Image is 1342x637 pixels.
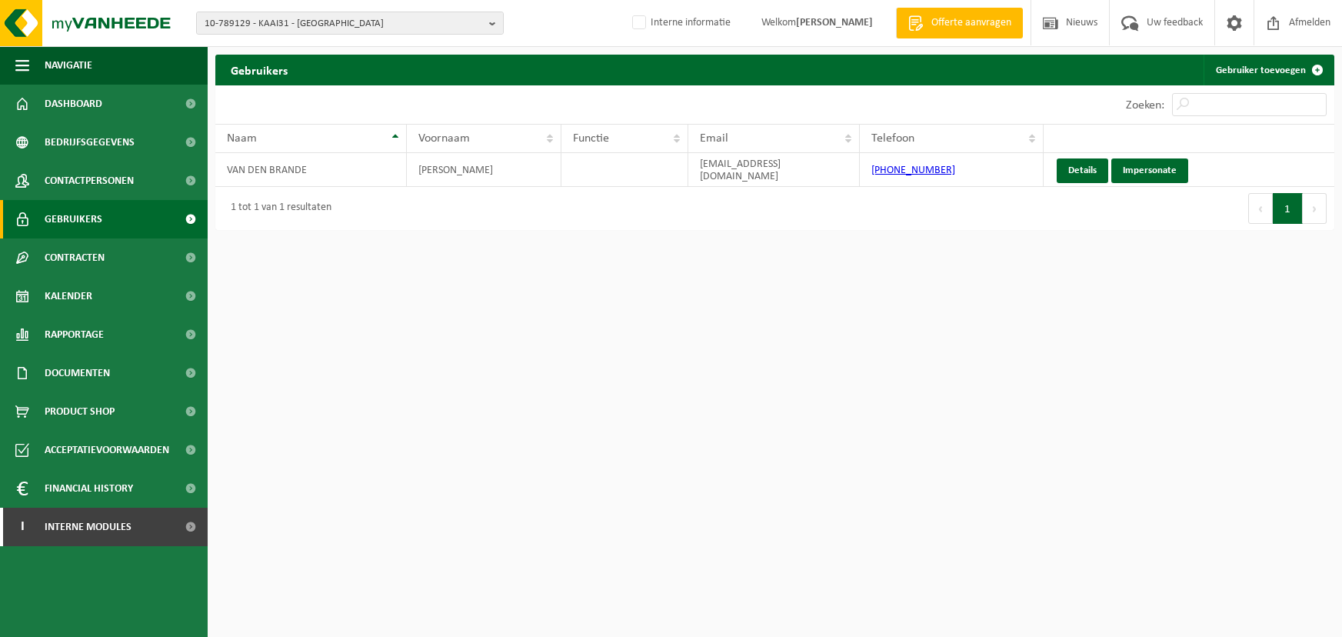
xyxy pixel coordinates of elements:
[1057,158,1108,183] a: Details
[45,46,92,85] span: Navigatie
[45,238,105,277] span: Contracten
[871,165,955,176] a: [PHONE_NUMBER]
[45,508,132,546] span: Interne modules
[45,469,133,508] span: Financial History
[223,195,331,222] div: 1 tot 1 van 1 resultaten
[45,431,169,469] span: Acceptatievoorwaarden
[1303,193,1327,224] button: Next
[407,153,561,187] td: [PERSON_NAME]
[896,8,1023,38] a: Offerte aanvragen
[1204,55,1333,85] a: Gebruiker toevoegen
[45,392,115,431] span: Product Shop
[45,162,134,200] span: Contactpersonen
[1248,193,1273,224] button: Previous
[196,12,504,35] button: 10-789129 - KAAI31 - [GEOGRAPHIC_DATA]
[15,508,29,546] span: I
[45,315,104,354] span: Rapportage
[45,123,135,162] span: Bedrijfsgegevens
[629,12,731,35] label: Interne informatie
[418,132,470,145] span: Voornaam
[573,132,609,145] span: Functie
[215,55,303,85] h2: Gebruikers
[1126,99,1164,112] label: Zoeken:
[227,132,257,145] span: Naam
[688,153,860,187] td: [EMAIL_ADDRESS][DOMAIN_NAME]
[871,132,914,145] span: Telefoon
[45,354,110,392] span: Documenten
[45,277,92,315] span: Kalender
[796,17,873,28] strong: [PERSON_NAME]
[927,15,1015,31] span: Offerte aanvragen
[45,85,102,123] span: Dashboard
[1273,193,1303,224] button: 1
[45,200,102,238] span: Gebruikers
[215,153,407,187] td: VAN DEN BRANDE
[1111,158,1188,183] a: Impersonate
[205,12,483,35] span: 10-789129 - KAAI31 - [GEOGRAPHIC_DATA]
[700,132,728,145] span: Email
